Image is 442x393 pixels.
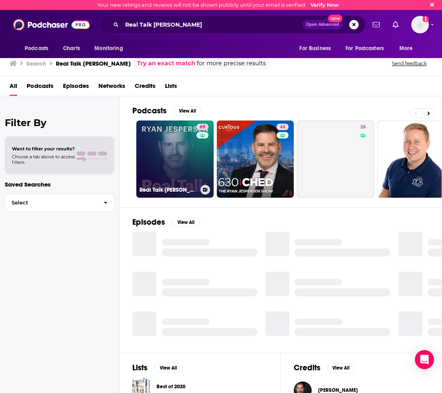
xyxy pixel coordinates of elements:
input: Search podcasts, credits, & more... [122,18,303,31]
span: Open Advanced [306,23,339,27]
a: EpisodesView All [132,217,200,227]
button: Open AdvancedNew [303,20,343,29]
span: Monitoring [94,43,123,54]
a: 44 [217,121,294,198]
p: Saved Searches [5,181,114,188]
a: Networks [98,80,125,96]
a: Credits [135,80,155,96]
button: View All [327,363,356,373]
a: Verify Now [310,2,339,8]
h2: Episodes [132,217,165,227]
span: 69 [200,123,205,131]
a: Show notifications dropdown [389,18,402,31]
div: Your new ratings and reviews will not be shown publicly until your email is verified. [97,2,339,8]
a: Try an exact match [137,59,195,68]
span: Want to filter your results? [12,146,75,152]
svg: Email not verified [422,16,429,22]
h3: Real Talk [PERSON_NAME] [139,187,197,193]
a: Lists [165,80,177,96]
h3: Real Talk [PERSON_NAME] [56,60,131,67]
a: 69 [196,124,208,130]
a: PodcastsView All [132,106,202,116]
span: Logged in as charlottestone [411,16,429,33]
img: User Profile [411,16,429,33]
span: More [399,43,413,54]
button: open menu [394,41,423,56]
a: 26 [297,121,374,198]
span: 44 [280,123,285,131]
span: For Podcasters [346,43,384,54]
button: View All [173,106,202,116]
span: For Business [299,43,331,54]
a: Show notifications dropdown [369,18,383,31]
a: 44 [277,124,289,130]
div: Search podcasts, credits, & more... [100,16,365,34]
a: 26 [357,124,369,130]
button: open menu [294,41,341,56]
a: Podcasts [27,80,53,96]
a: CreditsView All [294,363,356,373]
button: View All [154,363,183,373]
img: Podchaser - Follow, Share and Rate Podcasts [13,17,90,32]
h2: Filter By [5,117,114,128]
a: 69Real Talk [PERSON_NAME] [136,121,214,198]
button: open menu [19,41,59,56]
h3: Search [26,60,46,67]
button: Send feedback [389,60,429,67]
div: Open Intercom Messenger [415,350,434,369]
a: Best of 2020 [157,382,185,391]
a: Episodes [63,80,89,96]
button: Show profile menu [411,16,429,33]
button: open menu [89,41,133,56]
h2: Podcasts [132,106,167,116]
a: ListsView All [132,363,183,373]
button: open menu [340,41,395,56]
span: for more precise results [197,59,266,68]
span: Choose a tab above to access filters. [12,154,75,165]
a: Charts [58,41,85,56]
span: 26 [360,123,366,131]
button: View All [171,218,200,227]
span: Charts [63,43,80,54]
h2: Credits [294,363,320,373]
a: All [10,80,17,96]
span: Select [5,200,97,205]
span: New [328,15,342,22]
span: Podcasts [25,43,48,54]
h2: Lists [132,363,147,373]
button: Select [5,194,114,212]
